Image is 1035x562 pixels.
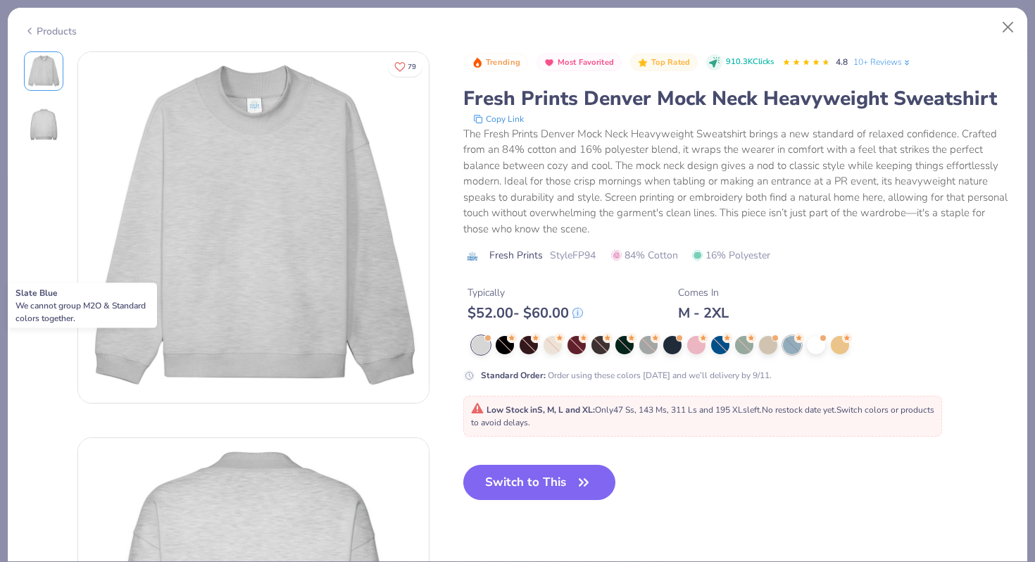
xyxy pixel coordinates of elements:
button: Close [995,14,1022,41]
span: Style FP94 [550,248,596,263]
div: $ 52.00 - $ 60.00 [468,304,583,322]
button: Like [388,56,422,77]
div: Slate Blue [8,283,157,328]
div: Fresh Prints Denver Mock Neck Heavyweight Sweatshirt [463,85,1012,112]
button: Badge Button [465,54,528,72]
span: Top Rated [651,58,691,66]
span: Most Favorited [558,58,614,66]
img: Back [27,108,61,142]
div: Order using these colors [DATE] and we’ll delivery by 9/11. [481,369,772,382]
div: M - 2XL [678,304,729,322]
button: Badge Button [630,54,698,72]
a: 10+ Reviews [853,56,912,68]
span: Only 47 Ss, 143 Ms, 311 Ls and 195 XLs left. Switch colors or products to avoid delays. [471,404,934,428]
img: Top Rated sort [637,57,648,68]
img: Front [27,54,61,88]
div: The Fresh Prints Denver Mock Neck Heavyweight Sweatshirt brings a new standard of relaxed confide... [463,126,1012,237]
span: No restock date yet. [762,404,836,416]
div: Products [24,24,77,39]
div: Comes In [678,285,729,300]
span: 84% Cotton [611,248,678,263]
strong: Low Stock in S, M, L and XL : [487,404,595,416]
button: Switch to This [463,465,616,500]
img: Front [78,52,429,403]
img: Most Favorited sort [544,57,555,68]
span: We cannot group M2O & Standard colors together. [15,300,146,324]
div: Typically [468,285,583,300]
span: 4.8 [836,56,848,68]
button: copy to clipboard [469,112,528,126]
img: Trending sort [472,57,483,68]
strong: Standard Order : [481,370,546,381]
span: 910.3K Clicks [726,56,774,68]
span: 16% Polyester [692,248,770,263]
div: 4.8 Stars [782,51,830,74]
span: 79 [408,63,416,70]
img: brand logo [463,251,482,262]
span: Trending [486,58,520,66]
span: Fresh Prints [489,248,543,263]
button: Badge Button [537,54,622,72]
